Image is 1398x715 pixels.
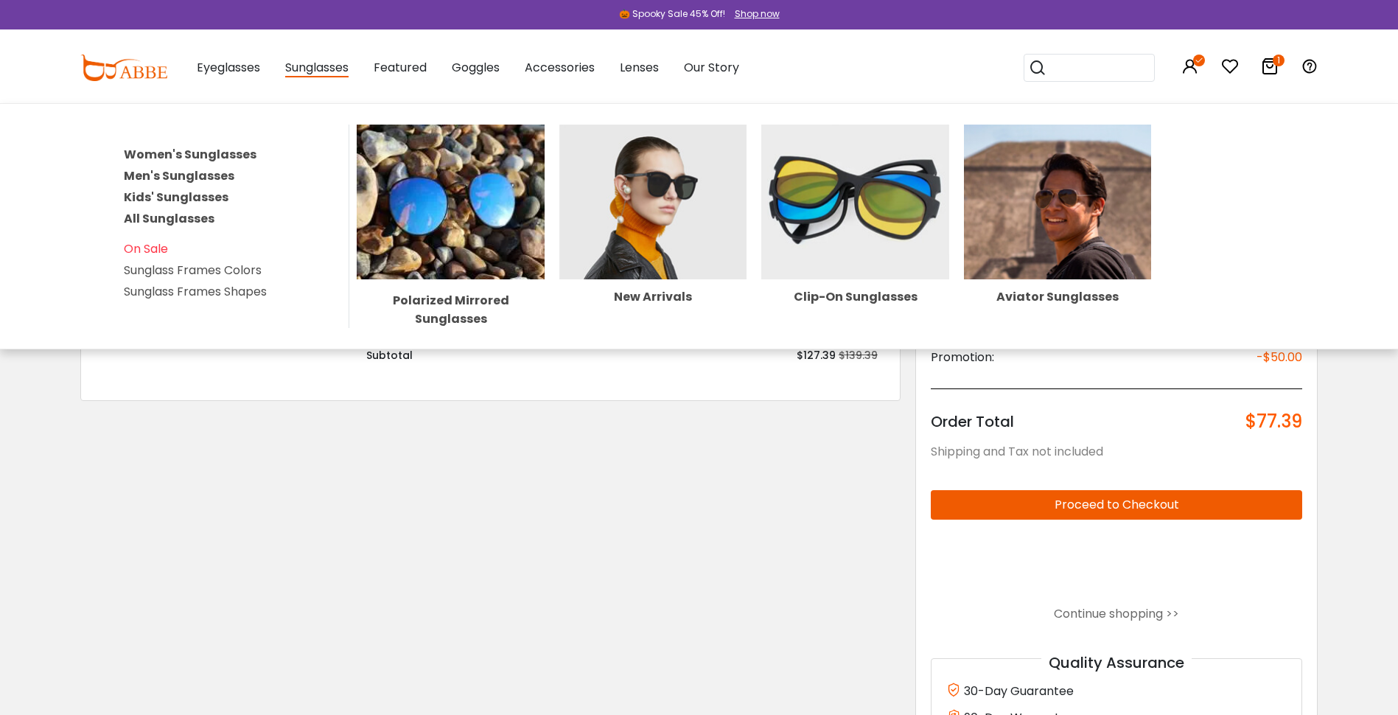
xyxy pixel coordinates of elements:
div: 30-Day Guarantee [946,681,1287,700]
a: Polarized Mirrored Sunglasses [357,193,545,329]
span: Order Total [931,411,1014,432]
a: 1 [1261,60,1279,77]
div: Shipping and Tax not included [931,443,1303,461]
img: Aviator Sunglasses [964,125,1152,279]
a: Aviator Sunglasses [964,193,1152,304]
a: New Arrivals [559,193,747,304]
span: Sunglasses [285,59,349,77]
div: New Arrivals [559,291,747,303]
i: 1 [1273,55,1285,66]
span: -$50.00 [1257,349,1302,366]
a: Men's Sunglasses [124,167,234,184]
div: $127.39 [797,348,836,363]
div: Polarized Mirrored Sunglasses [357,291,545,328]
a: Continue shopping >> [1054,605,1179,622]
div: Shop now [735,7,780,21]
span: $77.39 [1245,411,1302,432]
span: Lenses [620,59,659,76]
a: All Sunglasses [124,210,214,227]
span: Our Story [684,59,739,76]
span: Quality Assurance [1041,652,1192,673]
div: $139.39 [839,348,878,363]
div: Subtotal [366,348,413,363]
button: Proceed to Checkout [931,490,1303,520]
div: Aviator Sunglasses [964,291,1152,303]
img: abbeglasses.com [80,55,167,81]
a: Shop now [727,7,780,20]
a: Women's Sunglasses [124,146,256,163]
span: Goggles [452,59,500,76]
a: On Sale [124,240,168,257]
div: 🎃 Spooky Sale 45% Off! [619,7,725,21]
iframe: PayPal [931,531,1303,593]
span: Accessories [525,59,595,76]
img: Clip-On Sunglasses [761,125,949,279]
img: New Arrivals [559,125,747,279]
a: Sunglass Frames Colors [124,262,262,279]
div: Clip-On Sunglasses [761,291,949,303]
span: Featured [374,59,427,76]
span: Promotion: [931,349,994,366]
a: Clip-On Sunglasses [761,193,949,304]
a: Sunglass Frames Shapes [124,283,267,300]
img: Polarized Mirrored [357,125,545,279]
span: Eyeglasses [197,59,260,76]
a: Kids' Sunglasses [124,189,228,206]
